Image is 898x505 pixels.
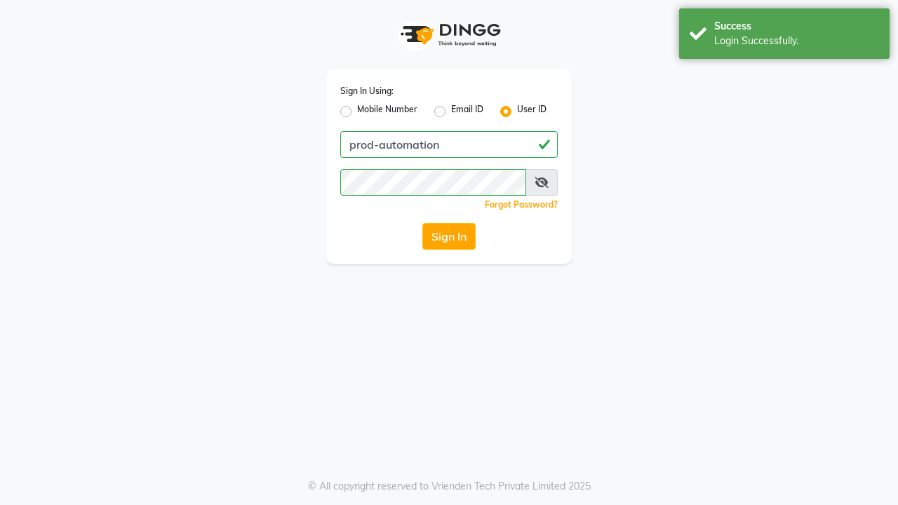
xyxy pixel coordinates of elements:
[714,19,879,34] div: Success
[451,103,483,120] label: Email ID
[340,169,526,196] input: Username
[485,199,558,210] a: Forgot Password?
[340,131,558,158] input: Username
[714,34,879,48] div: Login Successfully.
[340,85,394,97] label: Sign In Using:
[393,14,505,55] img: logo1.svg
[422,223,476,250] button: Sign In
[357,103,417,120] label: Mobile Number
[517,103,547,120] label: User ID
